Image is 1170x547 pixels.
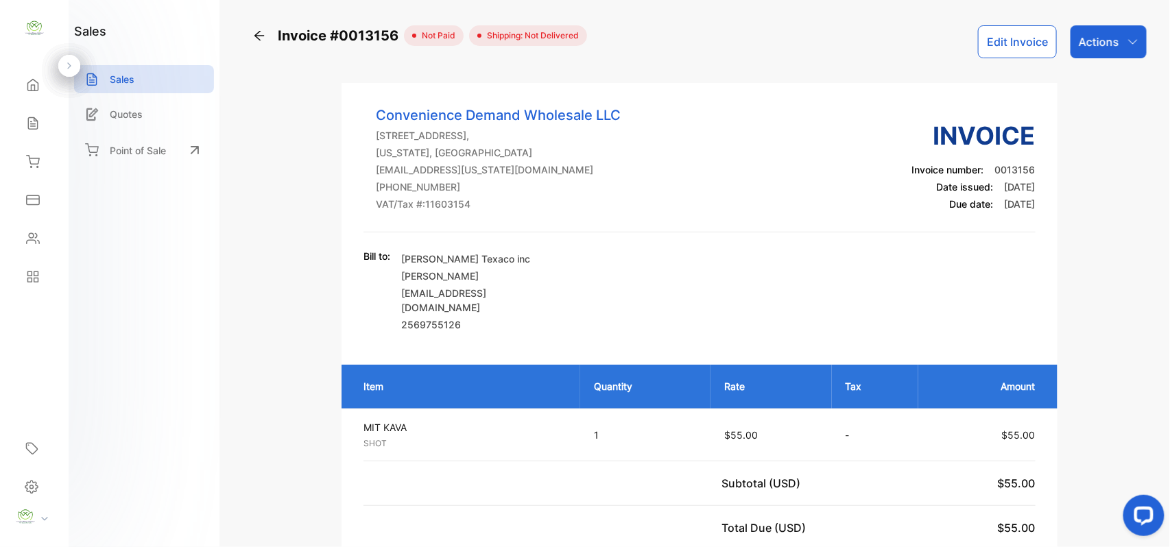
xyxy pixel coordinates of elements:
[932,379,1035,393] p: Amount
[401,317,559,332] p: 2569755126
[721,475,806,491] p: Subtotal (USD)
[1002,429,1036,441] span: $55.00
[594,428,697,442] p: 1
[363,379,566,393] p: Item
[998,476,1036,490] span: $55.00
[912,164,984,175] span: Invoice number:
[278,25,404,46] span: Invoice #0013156
[110,72,134,86] p: Sales
[846,379,905,393] p: Tax
[376,128,621,143] p: [STREET_ADDRESS],
[978,25,1057,58] button: Edit Invoice
[401,269,559,283] p: [PERSON_NAME]
[1079,34,1119,50] p: Actions
[1005,198,1036,210] span: [DATE]
[15,507,36,527] img: profile
[995,164,1036,175] span: 0013156
[416,29,455,42] span: not paid
[1112,489,1170,547] iframe: LiveChat chat widget
[376,162,621,177] p: [EMAIL_ADDRESS][US_STATE][DOMAIN_NAME]
[74,65,214,93] a: Sales
[376,197,621,211] p: VAT/Tax #: 11603154
[721,520,811,536] p: Total Due (USD)
[594,379,697,393] p: Quantity
[110,107,143,121] p: Quotes
[74,100,214,128] a: Quotes
[937,181,994,193] span: Date issued:
[401,286,559,315] p: [EMAIL_ADDRESS][DOMAIN_NAME]
[912,117,1036,154] h3: Invoice
[24,18,45,38] img: logo
[481,29,579,42] span: Shipping: Not Delivered
[363,249,390,263] p: Bill to:
[1071,25,1147,58] button: Actions
[846,428,905,442] p: -
[74,22,106,40] h1: sales
[376,105,621,125] p: Convenience Demand Wholesale LLC
[376,180,621,194] p: [PHONE_NUMBER]
[74,135,214,165] a: Point of Sale
[998,521,1036,535] span: $55.00
[724,429,758,441] span: $55.00
[401,252,559,266] p: [PERSON_NAME] Texaco inc
[950,198,994,210] span: Due date:
[363,420,569,435] p: MIT KAVA
[724,379,817,393] p: Rate
[376,145,621,160] p: [US_STATE], [GEOGRAPHIC_DATA]
[110,143,166,158] p: Point of Sale
[1005,181,1036,193] span: [DATE]
[363,437,569,450] p: SHOT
